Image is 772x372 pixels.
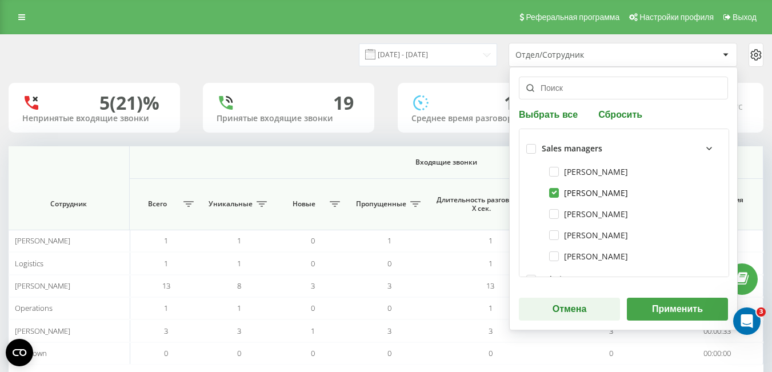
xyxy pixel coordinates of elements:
[515,50,652,60] div: Отдел/Сотрудник
[435,195,527,213] span: Длительность разговора > Х сек.
[672,319,763,342] td: 00:00:33
[489,235,493,246] span: 1
[237,326,241,336] span: 3
[489,258,493,269] span: 1
[311,258,315,269] span: 0
[757,307,766,317] span: 3
[526,13,619,22] span: Реферальная программа
[627,298,728,321] button: Применить
[542,144,602,154] div: Sales managers
[15,281,70,291] span: [PERSON_NAME]
[311,348,315,358] span: 0
[519,109,581,119] button: Выбрать все
[164,258,168,269] span: 1
[282,199,326,209] span: Новые
[15,326,70,336] span: [PERSON_NAME]
[733,13,757,22] span: Выход
[311,326,315,336] span: 1
[164,326,168,336] span: 3
[489,303,493,313] span: 1
[237,348,241,358] span: 0
[387,235,391,246] span: 1
[20,199,118,209] span: Сотрудник
[549,188,628,198] label: [PERSON_NAME]
[164,235,168,246] span: 1
[387,258,391,269] span: 0
[355,199,407,209] span: Пропущенные
[549,209,628,219] label: [PERSON_NAME]
[738,100,743,113] span: c
[15,235,70,246] span: [PERSON_NAME]
[166,158,726,167] span: Входящие звонки
[15,303,53,313] span: Operations
[595,109,646,119] button: Сбросить
[609,326,613,336] span: 3
[209,199,253,209] span: Уникальные
[733,307,761,335] iframe: Intercom live chat
[387,281,391,291] span: 3
[519,298,620,321] button: Отмена
[542,275,567,285] div: Admin
[237,258,241,269] span: 1
[99,92,159,114] div: 5 (21)%
[333,92,354,114] div: 19
[549,167,628,177] label: [PERSON_NAME]
[311,303,315,313] span: 0
[639,13,714,22] span: Настройки профиля
[489,348,493,358] span: 0
[411,114,555,123] div: Среднее время разговора
[162,281,170,291] span: 13
[387,303,391,313] span: 0
[549,230,628,240] label: [PERSON_NAME]
[504,90,523,115] span: 1
[489,326,493,336] span: 3
[672,342,763,365] td: 00:00:00
[237,303,241,313] span: 1
[22,114,166,123] div: Непринятые входящие звонки
[217,114,361,123] div: Принятые входящие звонки
[387,348,391,358] span: 0
[135,199,180,209] span: Всего
[15,258,43,269] span: Logistics
[311,281,315,291] span: 3
[519,77,728,99] input: Поиск
[6,339,33,366] button: Open CMP widget
[237,235,241,246] span: 1
[164,303,168,313] span: 1
[486,281,494,291] span: 13
[311,235,315,246] span: 0
[549,251,628,261] label: [PERSON_NAME]
[237,281,241,291] span: 8
[387,326,391,336] span: 3
[609,348,613,358] span: 0
[164,348,168,358] span: 0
